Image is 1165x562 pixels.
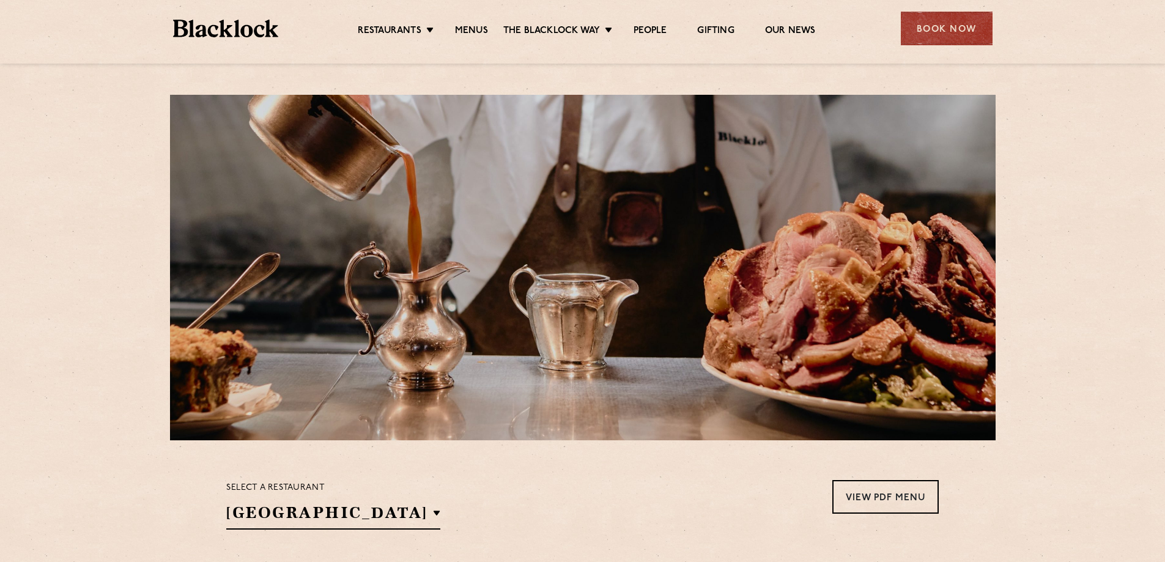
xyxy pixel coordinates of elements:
div: Book Now [901,12,993,45]
a: Menus [455,25,488,39]
a: Our News [765,25,816,39]
img: BL_Textured_Logo-footer-cropped.svg [173,20,279,37]
a: The Blacklock Way [503,25,600,39]
p: Select a restaurant [226,480,440,496]
a: Gifting [697,25,734,39]
a: View PDF Menu [832,480,939,514]
a: People [634,25,667,39]
a: Restaurants [358,25,421,39]
h2: [GEOGRAPHIC_DATA] [226,502,440,530]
